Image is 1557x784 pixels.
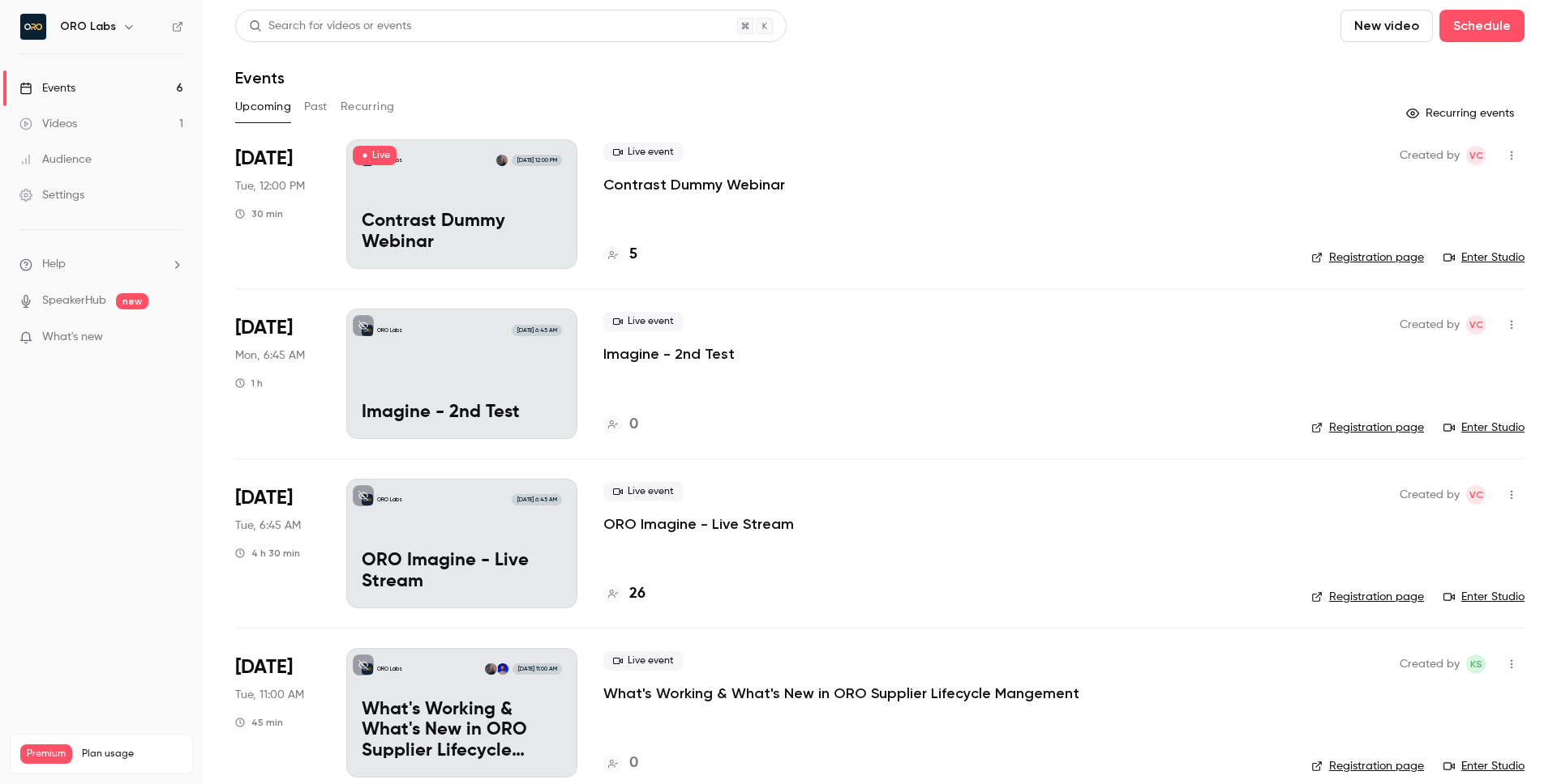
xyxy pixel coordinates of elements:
[353,146,397,165] span: Live
[20,14,46,40] img: ORO Labs
[346,479,577,608] a: ORO Imagine - Live StreamORO Labs[DATE] 6:45 AMORO Imagine - Live Stream
[362,551,562,593] p: ORO Imagine - Live Stream
[603,175,785,194] a: Contrast Dummy Webinar
[1311,758,1424,774] a: Registration page
[603,312,684,331] span: Live event
[1311,249,1424,266] a: Registration page
[341,94,395,120] button: Recurring
[1443,249,1525,266] a: Enter Studio
[629,583,646,605] h4: 26
[1469,146,1483,165] span: VC
[235,687,304,703] span: Tue, 11:00 AM
[19,116,77,132] div: Videos
[235,547,300,560] div: 4 h 30 min
[496,155,508,166] img: Kelli Stanley
[497,663,508,675] img: Hrishi Kaikini
[235,377,263,390] div: 1 h
[603,414,638,436] a: 0
[235,309,320,438] div: Oct 6 Mon, 11:45 AM (Europe/London)
[82,748,182,761] span: Plan usage
[1443,758,1525,774] a: Enter Studio
[603,684,1079,703] a: What's Working & What's New in ORO Supplier Lifecycle Mangement
[19,256,183,273] li: help-dropdown-opener
[1443,589,1525,605] a: Enter Studio
[1400,315,1460,334] span: Created by
[485,663,496,675] img: Kelli Stanley
[1466,485,1486,505] span: Vlad Croitoru
[235,648,320,778] div: Oct 14 Tue, 10:00 AM (America/Chicago)
[1439,10,1525,42] button: Schedule
[235,485,293,511] span: [DATE]
[362,211,562,254] p: Contrast Dummy Webinar
[1340,10,1433,42] button: New video
[346,139,577,269] a: Contrast Dummy WebinarORO LabsKelli Stanley[DATE] 12:00 PMContrast Dummy Webinar
[249,18,411,35] div: Search for videos or events
[1466,315,1486,334] span: Vlad Croitoru
[1400,654,1460,674] span: Created by
[19,151,92,168] div: Audience
[19,80,75,96] div: Events
[603,482,684,501] span: Live event
[346,648,577,778] a: What's Working & What's New in ORO Supplier Lifecycle MangementORO LabsHrishi KaikiniKelli Stanle...
[512,494,561,505] span: [DATE] 6:45 AM
[1469,315,1483,334] span: VC
[346,309,577,438] a: Imagine - 2nd TestORO Labs[DATE] 6:45 AMImagine - 2nd Test
[1311,420,1424,436] a: Registration page
[362,700,562,762] p: What's Working & What's New in ORO Supplier Lifecycle Mangement
[603,752,638,774] a: 0
[512,155,561,166] span: [DATE] 12:00 PM
[1469,485,1483,505] span: VC
[235,94,291,120] button: Upcoming
[235,315,293,341] span: [DATE]
[235,207,283,220] div: 30 min
[603,514,794,534] a: ORO Imagine - Live Stream
[1466,146,1486,165] span: Vlad Croitoru
[1443,420,1525,436] a: Enter Studio
[19,187,84,203] div: Settings
[377,326,402,334] p: ORO Labs
[513,663,561,675] span: [DATE] 11:00 AM
[377,496,402,504] p: ORO Labs
[629,414,638,436] h4: 0
[1466,654,1486,674] span: Kelli Stanley
[60,19,116,35] h6: ORO Labs
[235,716,283,729] div: 45 min
[603,143,684,162] span: Live event
[1470,654,1482,674] span: KS
[235,68,285,87] h1: Events
[1400,485,1460,505] span: Created by
[629,244,637,266] h4: 5
[304,94,328,120] button: Past
[116,293,148,309] span: new
[235,139,320,269] div: Sep 30 Tue, 5:00 PM (Europe/London)
[235,347,305,364] span: Mon, 6:45 AM
[235,146,293,172] span: [DATE]
[603,244,637,266] a: 5
[603,344,735,364] a: Imagine - 2nd Test
[362,403,562,424] p: Imagine - 2nd Test
[1400,146,1460,165] span: Created by
[235,654,293,680] span: [DATE]
[235,518,301,534] span: Tue, 6:45 AM
[235,178,305,194] span: Tue, 12:00 PM
[42,292,106,309] a: SpeakerHub
[235,479,320,608] div: Oct 7 Tue, 12:45 PM (Europe/Amsterdam)
[42,256,66,273] span: Help
[629,752,638,774] h4: 0
[42,329,103,346] span: What's new
[1311,589,1424,605] a: Registration page
[512,325,561,336] span: [DATE] 6:45 AM
[377,665,402,673] p: ORO Labs
[20,744,72,764] span: Premium
[603,651,684,671] span: Live event
[164,330,183,345] iframe: Noticeable Trigger
[1399,100,1525,126] button: Recurring events
[603,583,646,605] a: 26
